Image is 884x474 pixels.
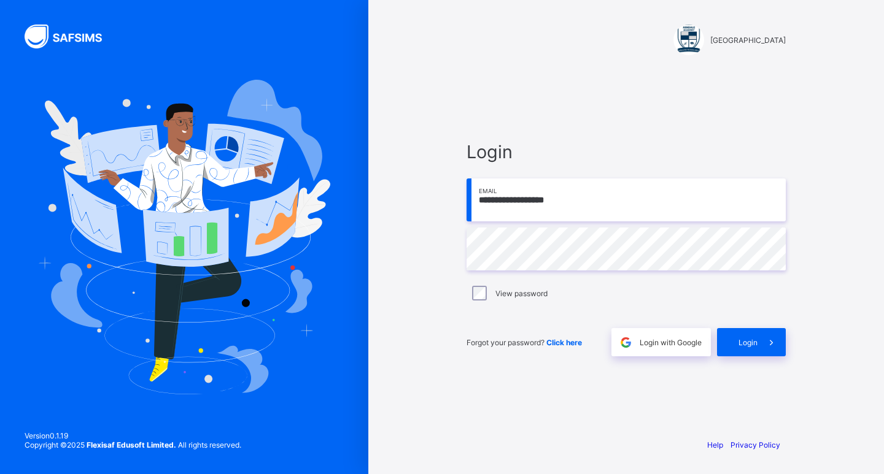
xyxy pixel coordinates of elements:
[731,440,780,449] a: Privacy Policy
[707,440,723,449] a: Help
[467,141,786,162] span: Login
[467,338,582,347] span: Forgot your password?
[739,338,758,347] span: Login
[546,338,582,347] a: Click here
[25,431,241,440] span: Version 0.1.19
[25,25,117,48] img: SAFSIMS Logo
[710,36,786,45] span: [GEOGRAPHIC_DATA]
[38,80,330,394] img: Hero Image
[495,289,548,298] label: View password
[619,335,633,350] img: google.396cfc9801f0270233282035f929180a.svg
[640,338,702,347] span: Login with Google
[87,440,176,449] strong: Flexisaf Edusoft Limited.
[25,440,241,449] span: Copyright © 2025 All rights reserved.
